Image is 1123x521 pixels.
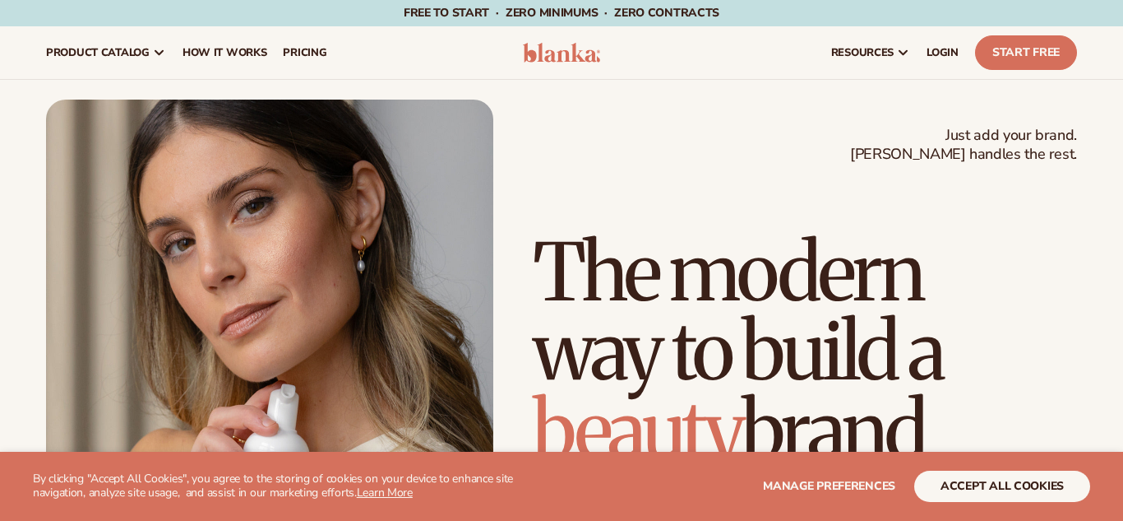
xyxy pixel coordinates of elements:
button: Manage preferences [763,471,895,502]
span: pricing [283,46,326,59]
a: pricing [275,26,335,79]
p: By clicking "Accept All Cookies", you agree to the storing of cookies on your device to enhance s... [33,472,561,500]
span: Manage preferences [763,478,895,494]
a: How It Works [174,26,275,79]
a: LOGIN [918,26,967,79]
h1: The modern way to build a brand [533,233,1077,470]
a: Learn More [357,485,413,500]
img: logo [523,43,600,63]
span: product catalog [46,46,150,59]
span: Free to start · ZERO minimums · ZERO contracts [404,5,719,21]
button: accept all cookies [914,471,1090,502]
span: LOGIN [927,46,959,59]
a: product catalog [38,26,174,79]
span: How It Works [183,46,267,59]
a: Start Free [975,35,1077,70]
span: resources [831,46,894,59]
span: beauty [533,381,742,480]
a: resources [823,26,918,79]
span: Just add your brand. [PERSON_NAME] handles the rest. [850,126,1077,165]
